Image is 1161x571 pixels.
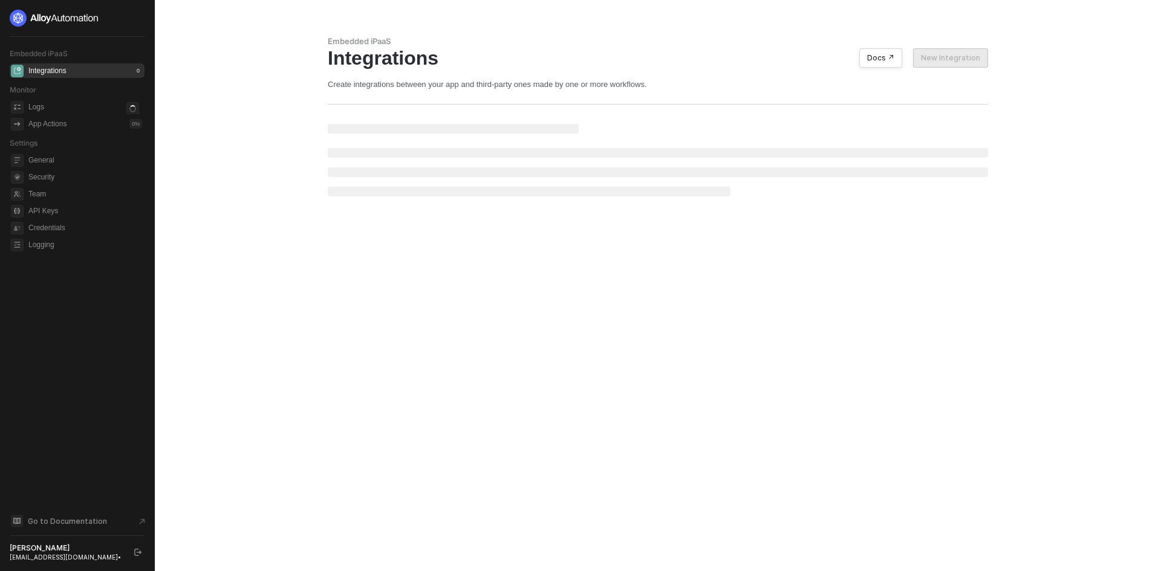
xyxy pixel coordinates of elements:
span: Team [28,187,142,201]
span: icon-logs [11,101,24,114]
span: Embedded iPaaS [10,49,68,58]
div: 0 % [129,119,142,129]
div: Embedded iPaaS [328,36,988,47]
span: credentials [11,222,24,234]
span: logging [11,239,24,251]
div: App Actions [28,119,67,129]
span: icon-loader [126,102,139,115]
img: logo [10,10,99,27]
div: Docs ↗ [867,53,894,63]
div: Create integrations between your app and third-party ones made by one or more workflows. [328,79,988,89]
span: icon-app-actions [11,118,24,131]
span: documentation [11,515,23,527]
button: New Integration [913,48,988,68]
span: Security [28,170,142,184]
span: team [11,188,24,201]
span: Settings [10,138,37,147]
span: API Keys [28,204,142,218]
span: security [11,171,24,184]
span: General [28,153,142,167]
a: Knowledge Base [10,514,145,528]
span: logout [134,549,141,556]
span: Logging [28,237,142,252]
div: Logs [28,102,44,112]
div: [PERSON_NAME] [10,543,123,553]
span: Monitor [10,85,36,94]
span: api-key [11,205,24,218]
span: Credentials [28,221,142,235]
div: Integrations [28,66,67,76]
a: logo [10,10,145,27]
button: Docs ↗ [859,48,902,68]
span: integrations [11,65,24,77]
div: 0 [134,66,142,76]
div: [EMAIL_ADDRESS][DOMAIN_NAME] • [10,553,123,561]
span: general [11,154,24,167]
div: Integrations [328,47,988,69]
span: Go to Documentation [28,516,107,526]
span: document-arrow [136,515,148,527]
